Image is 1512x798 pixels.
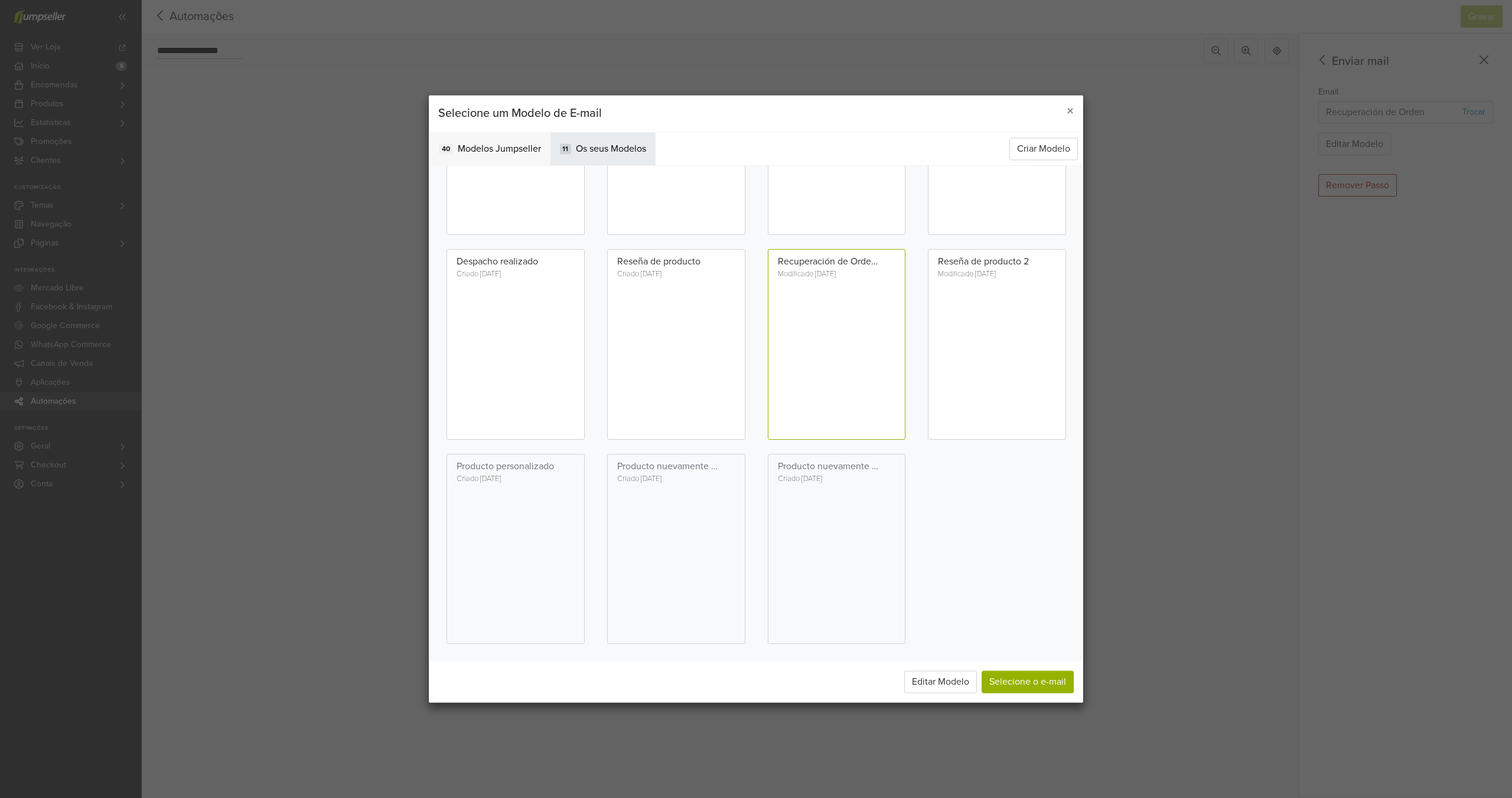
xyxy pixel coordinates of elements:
span: Os seus Modelos [576,142,646,156]
p: Reseña de producto 2 [938,255,1029,269]
p: Criado [DATE] [457,473,554,485]
p: Producto personalizado [457,459,554,473]
h5: Selecione um Modelo de E-mail [438,104,602,122]
p: Reseña de producto [617,255,700,269]
p: Despacho realizado [457,255,538,269]
button: Selecione o e-mail [982,671,1074,694]
iframe: Producto nuevamente disponible 2 [778,489,896,639]
iframe: Reseña de producto 2 [938,285,1056,434]
iframe: Reseña de producto [617,285,735,434]
button: Editar Modelo [904,671,977,694]
p: Criado [DATE] [617,473,718,485]
span: Modelos Jumpseller [458,142,541,156]
span: × [1067,103,1074,120]
iframe: Producto nuevamente disponible [617,489,735,639]
p: Criado [DATE] [457,269,538,280]
p: Recuperación de Orden Abandonada 2 [778,255,878,269]
p: Modificado [DATE] [938,269,1029,280]
button: Criar Modelo [1009,138,1078,160]
p: Modificado [DATE] [778,269,878,280]
span: 11 [560,143,572,154]
iframe: Producto personalizado [457,489,575,639]
p: Producto nuevamente disponible 2 [778,459,878,473]
iframe: Recuperación de Orden Abandonada 2 [778,285,896,434]
p: Criado [DATE] [617,269,700,280]
p: Producto nuevamente disponible [617,459,718,473]
button: Close [1057,95,1083,128]
p: Criado [DATE] [778,473,878,485]
iframe: Despacho realizado [457,285,575,434]
span: 40 [439,143,453,154]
